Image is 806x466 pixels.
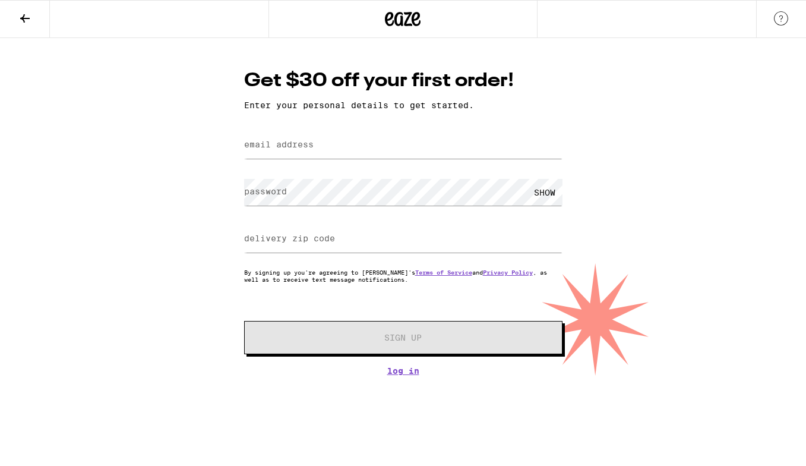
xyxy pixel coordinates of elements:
p: By signing up you're agreeing to [PERSON_NAME]'s and , as well as to receive text message notific... [244,269,562,283]
h1: Get $30 off your first order! [244,68,562,95]
label: email address [244,140,314,149]
div: SHOW [527,179,562,206]
span: Sign Up [384,333,422,342]
input: email address [244,132,562,159]
a: Terms of Service [415,269,472,276]
label: password [244,187,287,196]
input: delivery zip code [244,226,562,253]
a: Privacy Policy [483,269,533,276]
a: Log In [244,366,562,376]
button: Sign Up [244,321,562,354]
p: Enter your personal details to get started. [244,100,562,110]
label: delivery zip code [244,234,335,243]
